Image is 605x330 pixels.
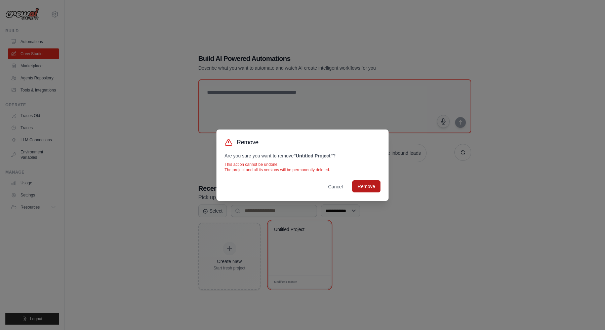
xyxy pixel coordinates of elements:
p: Are you sure you want to remove ? [225,152,380,159]
p: This action cannot be undone. [225,162,380,167]
h3: Remove [237,138,258,147]
button: Remove [352,180,380,192]
strong: " Untitled Project " [293,153,333,158]
p: The project and all its versions will be permanently deleted. [225,167,380,173]
button: Cancel [323,181,348,193]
